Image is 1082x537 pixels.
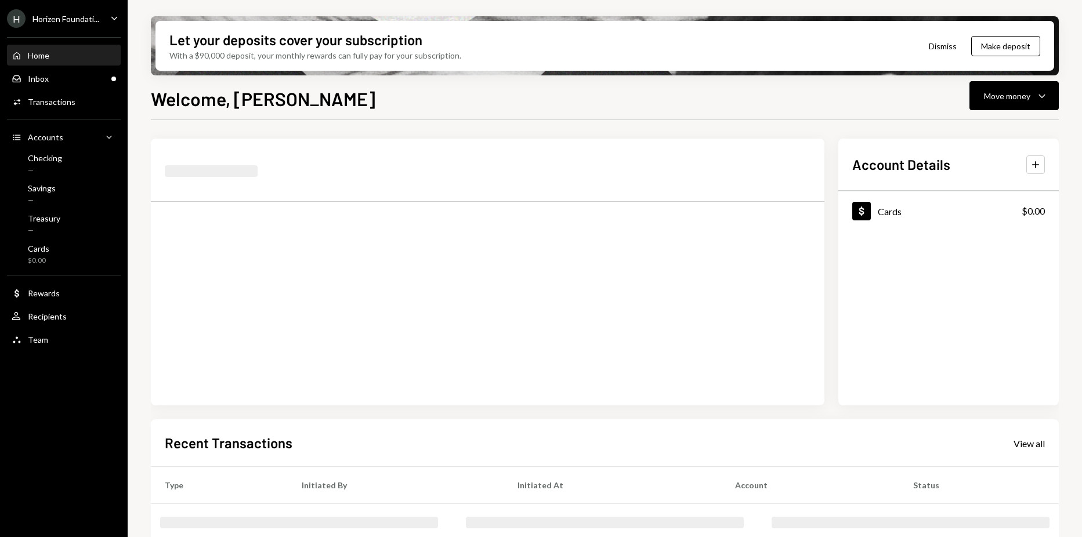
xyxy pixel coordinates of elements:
div: Cards [878,206,902,217]
a: Recipients [7,306,121,326]
a: Inbox [7,68,121,89]
th: Status [899,467,1059,504]
th: Initiated By [288,467,504,504]
a: Cards$0.00 [7,240,121,268]
a: View all [1014,437,1045,449]
div: Rewards [28,288,60,298]
a: Transactions [7,91,121,112]
a: Cards$0.00 [838,191,1059,230]
a: Treasury— [7,210,121,238]
a: Team [7,329,121,350]
div: — [28,195,56,205]
div: — [28,226,60,235]
div: View all [1014,438,1045,449]
div: Let your deposits cover your subscription [169,30,422,49]
div: Recipients [28,311,67,321]
a: Home [7,45,121,66]
a: Rewards [7,282,121,303]
div: — [28,165,62,175]
div: Move money [984,90,1030,102]
div: Accounts [28,132,63,142]
div: Checking [28,153,62,163]
button: Dismiss [914,32,971,60]
button: Make deposit [971,36,1040,56]
div: $0.00 [1022,204,1045,218]
div: Transactions [28,97,75,107]
div: Inbox [28,74,49,84]
h2: Account Details [852,155,950,174]
h1: Welcome, [PERSON_NAME] [151,87,375,110]
th: Type [151,467,288,504]
div: Savings [28,183,56,193]
div: $0.00 [28,256,49,266]
div: Team [28,335,48,344]
button: Move money [969,81,1059,110]
th: Account [721,467,899,504]
th: Initiated At [504,467,721,504]
a: Savings— [7,180,121,208]
div: H [7,9,26,28]
a: Checking— [7,150,121,177]
div: Home [28,50,49,60]
div: Treasury [28,213,60,223]
h2: Recent Transactions [165,433,292,452]
div: With a $90,000 deposit, your monthly rewards can fully pay for your subscription. [169,49,461,61]
div: Cards [28,244,49,253]
a: Accounts [7,126,121,147]
div: Horizen Foundati... [32,14,99,24]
